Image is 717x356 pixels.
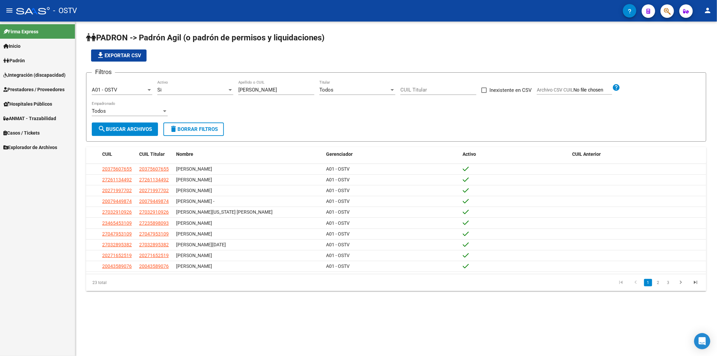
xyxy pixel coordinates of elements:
span: [PERSON_NAME] [176,263,212,269]
span: Activo [463,151,476,157]
span: A01 - OSTV [326,220,350,226]
a: go to next page [674,279,687,286]
span: Firma Express [3,28,38,35]
span: 23465453109 [102,220,132,226]
a: 3 [664,279,672,286]
button: Buscar Archivos [92,122,158,136]
span: 27032895382 [102,242,132,247]
span: A01 - OSTV [326,166,350,172]
span: 27235898093 [139,220,169,226]
span: A01 - OSTV [326,209,350,215]
span: [PERSON_NAME] - [176,199,214,204]
span: 20271652519 [139,253,169,258]
datatable-header-cell: CUIL Anterior [570,147,706,162]
datatable-header-cell: Nombre [173,147,323,162]
span: CUIL Anterior [572,151,601,157]
span: 27261134492 [102,177,132,182]
span: [PERSON_NAME] [176,253,212,258]
span: PADRON -> Padrón Agil (o padrón de permisos y liquidaciones) [86,33,324,42]
span: 27032895382 [139,242,169,247]
mat-icon: search [98,125,106,133]
mat-icon: menu [5,6,13,14]
span: [PERSON_NAME] [176,177,212,182]
span: 20271997702 [102,188,132,193]
span: Explorador de Archivos [3,144,57,151]
span: ANMAT - Trazabilidad [3,115,56,122]
span: A01 - OSTV [326,188,350,193]
span: [PERSON_NAME][US_STATE] [PERSON_NAME] [176,209,273,215]
h3: Filtros [92,67,115,77]
a: go to previous page [629,279,642,286]
datatable-header-cell: Activo [460,147,570,162]
span: Prestadores / Proveedores [3,86,65,93]
div: 23 total [86,274,209,291]
span: 20271652519 [102,253,132,258]
span: Todos [319,87,333,93]
span: Integración (discapacidad) [3,71,66,79]
mat-icon: person [704,6,712,14]
input: Archivo CSV CUIL [573,87,612,93]
span: 20375607655 [102,166,132,172]
span: 27047953109 [139,231,169,237]
mat-icon: delete [169,125,177,133]
span: [PERSON_NAME] [176,220,212,226]
span: - OSTV [53,3,77,18]
span: Buscar Archivos [98,126,152,132]
li: page 2 [653,277,663,288]
span: A01 - OSTV [326,242,350,247]
datatable-header-cell: CUIL Titular [136,147,173,162]
span: 27047953109 [102,231,132,237]
datatable-header-cell: CUIL [99,147,136,162]
span: [PERSON_NAME] [176,166,212,172]
span: A01 - OSTV [326,263,350,269]
a: 1 [644,279,652,286]
span: A01 - OSTV [326,231,350,237]
span: A01 - OSTV [326,253,350,258]
span: 27032910926 [102,209,132,215]
span: [PERSON_NAME] [176,188,212,193]
li: page 3 [663,277,673,288]
datatable-header-cell: Gerenciador [323,147,460,162]
span: CUIL Titular [139,151,165,157]
li: page 1 [643,277,653,288]
button: Exportar CSV [91,49,147,62]
div: Open Intercom Messenger [694,333,710,349]
span: Borrar Filtros [169,126,218,132]
span: Padrón [3,57,25,64]
span: 20375607655 [139,166,169,172]
span: Casos / Tickets [3,129,40,137]
span: Inexistente en CSV [489,86,532,94]
span: A01 - OSTV [92,87,117,93]
span: Archivo CSV CUIL [537,87,573,93]
span: Exportar CSV [96,52,141,59]
span: 20043589076 [102,263,132,269]
span: Todos [92,108,106,114]
span: 27032910926 [139,209,169,215]
span: [PERSON_NAME][DATE] [176,242,226,247]
span: [PERSON_NAME] [176,231,212,237]
span: 20271997702 [139,188,169,193]
button: Borrar Filtros [163,122,224,136]
span: Gerenciador [326,151,353,157]
a: 2 [654,279,662,286]
span: Hospitales Públicos [3,100,52,108]
span: CUIL [102,151,112,157]
span: Nombre [176,151,193,157]
span: 20079449874 [102,199,132,204]
span: Si [157,87,162,93]
span: 20043589076 [139,263,169,269]
span: 27261134492 [139,177,169,182]
span: A01 - OSTV [326,199,350,204]
span: Inicio [3,42,21,50]
span: 20079449874 [139,199,169,204]
a: go to last page [689,279,702,286]
mat-icon: help [612,83,620,92]
mat-icon: file_download [96,51,105,59]
a: go to first page [614,279,627,286]
span: A01 - OSTV [326,177,350,182]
